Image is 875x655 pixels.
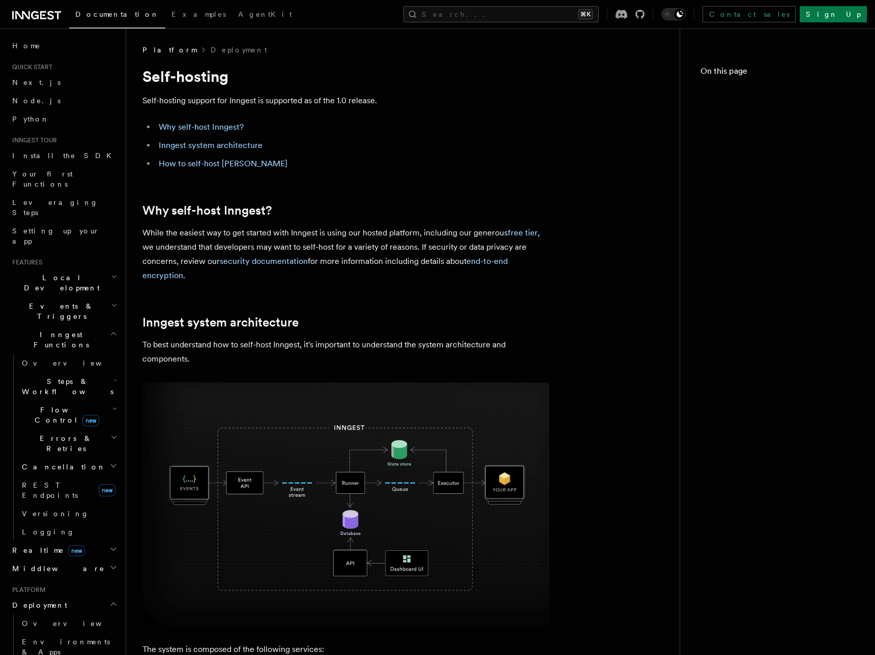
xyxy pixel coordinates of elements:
[142,338,549,366] p: To best understand how to self-host Inngest, it's important to understand the system architecture...
[8,63,52,71] span: Quick start
[18,401,120,429] button: Flow Controlnew
[142,45,196,55] span: Platform
[703,6,796,22] a: Contact sales
[508,228,538,237] a: free tier
[12,152,118,160] span: Install the SDK
[8,325,120,354] button: Inngest Functions
[12,78,61,86] span: Next.js
[8,541,120,559] button: Realtimenew
[142,226,549,283] p: While the easiest way to get started with Inngest is using our hosted platform, including our gen...
[75,10,159,18] span: Documentation
[8,559,120,578] button: Middleware
[18,458,120,476] button: Cancellation
[8,596,120,614] button: Deployment
[8,193,120,222] a: Leveraging Steps
[8,258,42,266] span: Features
[142,203,272,218] a: Why self-host Inngest?
[22,510,89,518] span: Versioning
[18,433,110,454] span: Errors & Retries
[8,73,120,92] a: Next.js
[159,159,287,168] a: How to self-host [PERSON_NAME]
[69,3,165,28] a: Documentation
[8,110,120,128] a: Python
[165,3,232,27] a: Examples
[18,476,120,504] a: REST Endpointsnew
[12,97,61,105] span: Node.js
[8,273,111,293] span: Local Development
[8,301,111,321] span: Events & Triggers
[18,614,120,633] a: Overview
[800,6,867,22] a: Sign Up
[8,92,120,110] a: Node.js
[22,359,127,367] span: Overview
[171,10,226,18] span: Examples
[142,67,549,85] h1: Self-hosting
[18,429,120,458] button: Errors & Retries
[8,600,67,610] span: Deployment
[578,9,593,19] kbd: ⌘K
[142,315,299,330] a: Inngest system architecture
[403,6,599,22] button: Search...⌘K
[238,10,292,18] span: AgentKit
[8,330,110,350] span: Inngest Functions
[18,372,120,401] button: Steps & Workflows
[68,545,85,556] span: new
[18,462,106,472] span: Cancellation
[159,122,244,132] a: Why self-host Inngest?
[220,256,308,266] a: security documentation
[12,41,41,51] span: Home
[18,405,112,425] span: Flow Control
[232,3,298,27] a: AgentKit
[211,45,267,55] a: Deployment
[8,297,120,325] button: Events & Triggers
[22,481,78,499] span: REST Endpoints
[12,198,98,217] span: Leveraging Steps
[12,227,100,245] span: Setting up your app
[8,222,120,250] a: Setting up your app
[22,619,127,628] span: Overview
[8,136,57,144] span: Inngest tour
[8,37,120,55] a: Home
[18,504,120,523] a: Versioning
[99,484,115,496] span: new
[8,354,120,541] div: Inngest Functions
[142,382,549,626] img: Inngest system architecture diagram
[661,8,686,20] button: Toggle dark mode
[18,376,113,397] span: Steps & Workflows
[12,170,73,188] span: Your first Functions
[8,545,85,555] span: Realtime
[701,65,855,81] h4: On this page
[8,165,120,193] a: Your first Functions
[22,528,75,536] span: Logging
[8,269,120,297] button: Local Development
[142,94,549,108] p: Self-hosting support for Inngest is supported as of the 1.0 release.
[8,586,46,594] span: Platform
[12,115,49,123] span: Python
[159,140,262,150] a: Inngest system architecture
[18,523,120,541] a: Logging
[82,415,99,426] span: new
[18,354,120,372] a: Overview
[8,146,120,165] a: Install the SDK
[8,563,105,574] span: Middleware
